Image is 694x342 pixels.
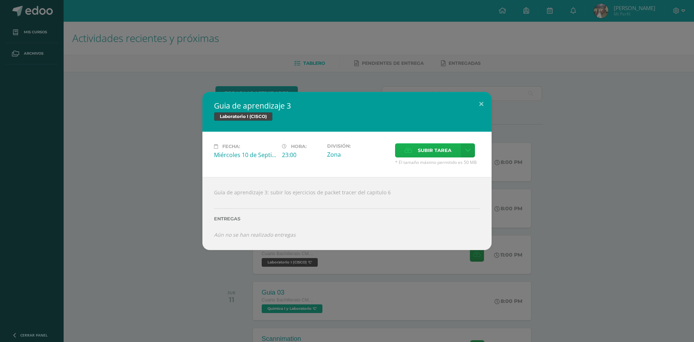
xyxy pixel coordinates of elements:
[214,101,480,111] h2: Guia de aprendizaje 3
[395,159,480,165] span: * El tamaño máximo permitido es 50 MB
[222,144,240,149] span: Fecha:
[214,151,276,159] div: Miércoles 10 de Septiembre
[282,151,321,159] div: 23:00
[214,216,480,221] label: Entregas
[327,151,389,159] div: Zona
[471,92,492,117] button: Close (Esc)
[214,231,296,238] i: Aún no se han realizado entregas
[327,143,389,149] label: División:
[418,144,451,157] span: Subir tarea
[291,144,307,149] span: Hora:
[202,177,492,250] div: Guía de aprendizaje 3: subir los ejercicios de packet tracer del capitulo 6
[214,112,273,121] span: Laboratorio I (CISCO)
